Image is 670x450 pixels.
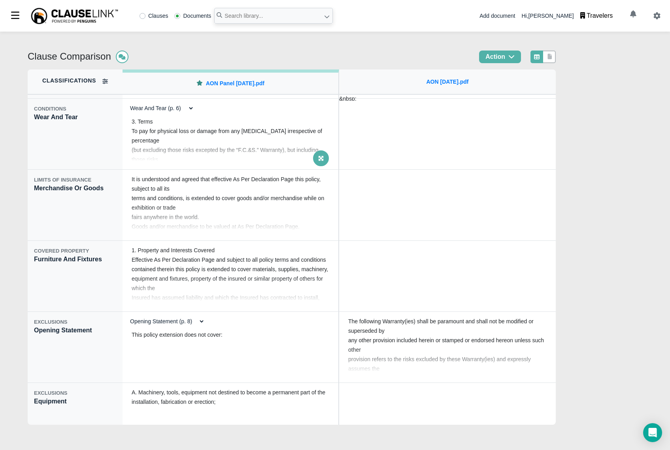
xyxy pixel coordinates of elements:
div: 3. Terms To pay for physical loss or damage from any [MEDICAL_DATA] irrespective of percentage (b... [125,115,336,166]
div: COVERED PROPERTY [34,247,116,255]
div: The following Warranty(ies) shall be paramount and shall not be modified or superseded by any oth... [342,315,553,380]
h5: Classifications [42,77,96,84]
div: 1. Property and Interests Covered Effective As Per Declaration Page and subject to all policy ter... [125,244,336,309]
div: Travelers [587,11,613,21]
img: ClauseLink [30,7,119,25]
label: Clauses [140,13,168,19]
label: Documents [174,13,211,19]
div: This policy extension does not cover: [125,328,336,379]
button: Travelers [574,8,619,24]
div: EXCLUSIONS [34,318,116,326]
input: Search library... [214,8,333,24]
div: Switch Anchor Document [123,69,339,95]
div: It is understood and agreed that effective As Per Declaration Page this policy, subject to all it... [125,172,336,238]
div: CONDITIONS [34,105,116,113]
span: Clause Comparison [28,51,111,62]
a: AON [DATE].pdf [426,78,468,86]
div: Switch to Document Comparison View [543,51,556,63]
div: Wear And Tear [28,99,123,170]
div: Add document [479,12,515,20]
span: Expand This Clause [313,150,329,166]
a: AON Panel [DATE].pdf [206,79,264,88]
div: Grid Comparison View [530,51,543,63]
div: Furniture And Fixtures [28,241,123,312]
div: Merchandise Or Goods [28,170,123,241]
div: LIMITS OF INSURANCE [34,176,116,184]
span: Action [485,53,505,60]
div: Open Intercom Messenger [643,423,662,442]
button: Action [479,51,521,63]
div: Hi, [PERSON_NAME] [521,8,619,24]
div: EXCLUSIONS [34,389,116,397]
div: Opening Statement [28,312,123,383]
